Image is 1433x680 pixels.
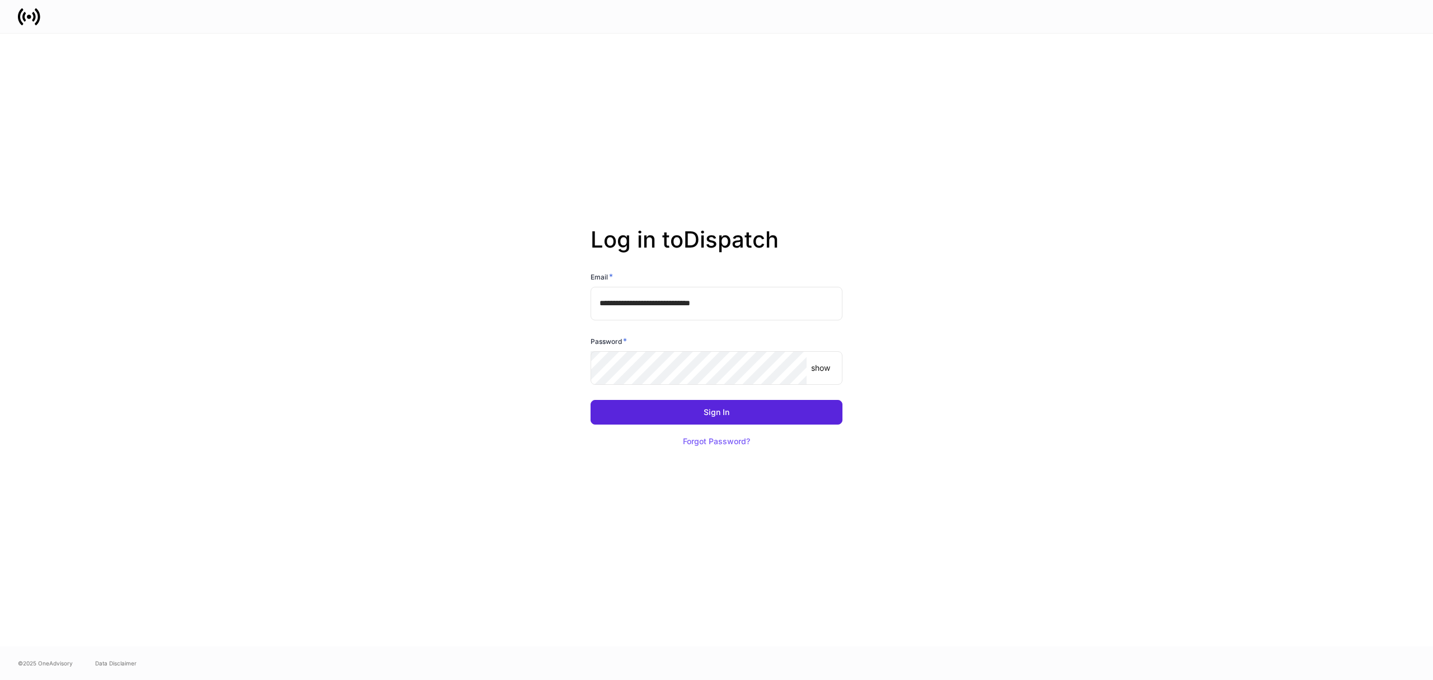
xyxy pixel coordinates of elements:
[811,362,830,374] p: show
[591,400,842,425] button: Sign In
[95,659,137,668] a: Data Disclaimer
[18,659,73,668] span: © 2025 OneAdvisory
[683,437,750,445] div: Forgot Password?
[591,336,627,347] h6: Password
[669,429,764,454] button: Forgot Password?
[591,271,613,282] h6: Email
[591,226,842,271] h2: Log in to Dispatch
[704,408,729,416] div: Sign In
